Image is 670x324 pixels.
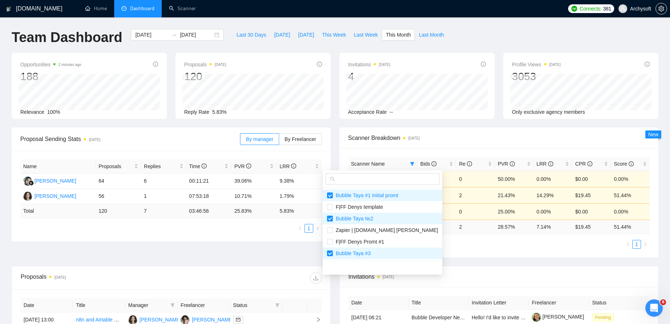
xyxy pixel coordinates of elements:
[611,220,650,234] td: 51.44 %
[15,143,66,151] span: Поиск по статьям
[280,163,296,169] span: LRR
[236,31,266,39] span: Last 30 Days
[277,204,322,218] td: 5.83 %
[231,174,277,189] td: 39.06%
[15,215,121,223] div: Sardor AI Prompt Library
[76,317,205,323] a: n8n and Airtable Expert for CRM and Content Automation
[6,244,30,249] span: Главная
[572,220,611,234] td: $ 19.45
[512,60,561,69] span: Profile Views
[305,224,313,232] a: 1
[592,314,617,320] a: Pending
[285,136,316,142] span: By Freelancer
[310,317,321,322] span: right
[270,29,294,41] button: [DATE]
[15,51,131,64] p: Здравствуйте! 👋
[571,6,577,12] img: upwork-logo.png
[305,224,313,233] li: 1
[296,224,305,233] li: Previous Page
[128,301,167,309] span: Manager
[333,192,398,198] span: Bubble Taya #1 Initial promt
[121,6,127,11] span: dashboard
[73,226,109,255] button: Запрос
[532,313,541,322] img: c1_IBT_Ivvt5ZrJa-z7gKx_coLZ6m-AqbFI_UuaLGNvQZQd8ANzGKEeHY9i5jcM_WZ
[20,204,96,218] td: Total
[348,109,387,115] span: Acceptance Rate
[11,178,135,199] div: 🔠 GigRadar Search Syntax: Query Operators for Optimized Job Searches
[85,5,107,12] a: homeHome
[548,161,553,166] span: info-circle
[420,161,437,167] span: Bids
[459,161,472,167] span: Re
[171,32,177,38] span: swap-right
[116,244,138,249] span: Помощь
[128,316,181,322] a: AS[PERSON_NAME]
[96,159,141,174] th: Proposals
[180,31,213,39] input: End date
[96,174,141,189] td: 64
[313,224,322,233] button: right
[141,204,186,218] td: 7
[21,298,73,312] th: Date
[140,316,181,324] div: [PERSON_NAME]
[78,12,92,26] img: Profile image for Mariia
[469,296,529,310] th: Invitation Letter
[660,299,666,305] span: 8
[170,303,175,307] span: filter
[431,161,437,166] span: info-circle
[236,317,240,322] span: mail
[419,31,444,39] span: Last Month
[81,244,100,249] span: Запрос
[11,140,135,154] button: Поиск по статьям
[645,299,663,317] iframe: To enrich screen reader interactions, please activate Accessibility in Grammarly extension settings
[6,3,11,15] img: logo
[141,174,186,189] td: 6
[549,63,561,67] time: [DATE]
[313,224,322,233] li: Next Page
[350,29,382,41] button: Last Week
[645,62,650,67] span: info-circle
[171,32,177,38] span: to
[275,303,280,307] span: filter
[144,162,178,170] span: Replies
[96,189,141,204] td: 56
[611,171,650,187] td: 0.00%
[655,3,667,14] button: setting
[310,272,322,284] button: download
[274,300,281,311] span: filter
[512,109,585,115] span: Only exclusive agency members
[354,31,378,39] span: Last Week
[23,193,76,199] a: AS[PERSON_NAME]
[23,192,32,201] img: AS
[29,180,34,186] img: gigradar-bm.png
[333,227,438,233] span: Zapier | [DOMAIN_NAME] [PERSON_NAME]
[409,158,416,169] span: filter
[34,177,76,185] div: [PERSON_NAME]
[495,187,534,203] td: 21.43%
[232,29,270,41] button: Last 30 Days
[620,6,625,11] span: user
[192,316,233,324] div: [PERSON_NAME]
[184,70,226,83] div: 120
[310,275,321,281] span: download
[186,189,232,204] td: 07:53:18
[246,163,251,169] span: info-circle
[153,62,158,67] span: info-circle
[572,187,611,203] td: $19.45
[390,109,393,115] span: --
[274,31,290,39] span: [DATE]
[99,162,133,170] span: Proposals
[572,203,611,220] td: $0.00
[495,203,534,220] td: 25.00%
[529,296,589,310] th: Freelancer
[15,64,131,88] p: Чем мы можем помочь?
[656,6,667,12] span: setting
[186,174,232,189] td: 00:11:21
[534,171,572,187] td: 0.00%
[456,220,495,234] td: 2
[537,161,553,167] span: LRR
[382,275,394,279] time: [DATE]
[322,31,346,39] span: This Week
[382,29,415,41] button: This Month
[15,202,121,209] div: 👑 Laziza AI - Job Pre-Qualification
